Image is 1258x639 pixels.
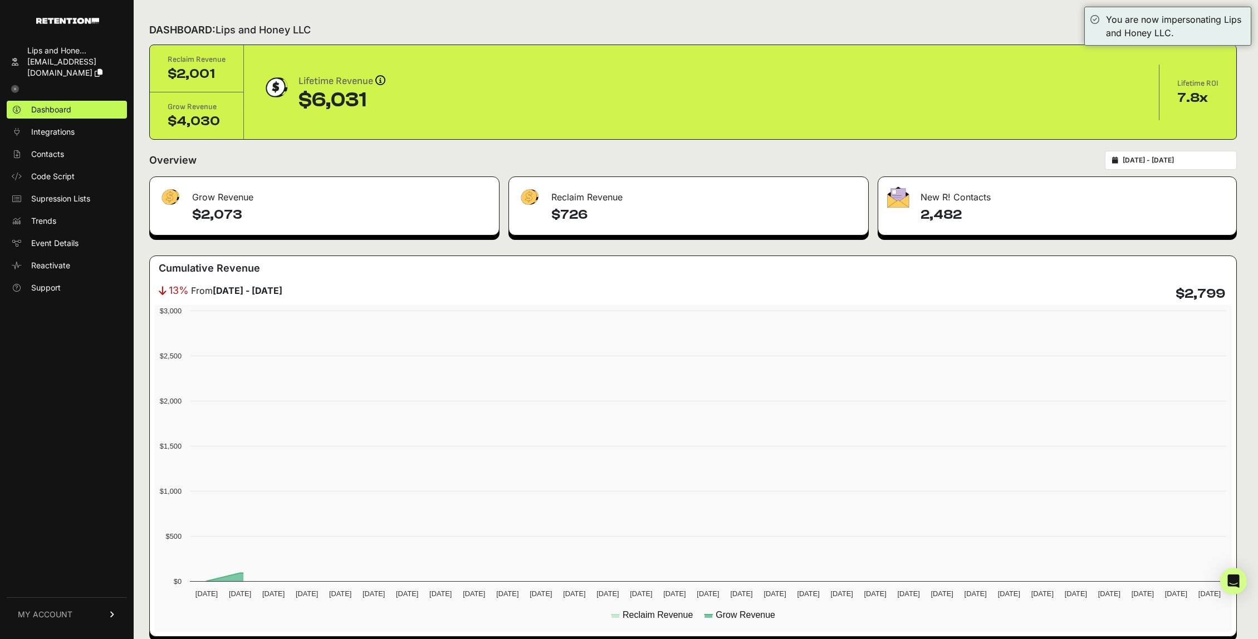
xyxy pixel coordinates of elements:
span: [EMAIL_ADDRESS][DOMAIN_NAME] [27,57,96,77]
div: Lifetime Revenue [298,73,385,89]
div: New R! Contacts [878,177,1236,210]
text: [DATE] [1198,589,1221,598]
span: Contacts [31,149,64,160]
div: $6,031 [298,89,385,111]
div: Reclaim Revenue [168,54,226,65]
text: [DATE] [530,589,552,598]
span: Dashboard [31,104,71,115]
text: $1,500 [160,442,182,450]
text: [DATE] [830,589,853,598]
span: Code Script [31,171,75,182]
text: [DATE] [965,589,987,598]
text: [DATE] [763,589,786,598]
h3: Cumulative Revenue [159,260,260,276]
span: Integrations [31,126,75,137]
text: [DATE] [329,589,351,598]
text: Grow Revenue [716,610,775,620]
span: Reactivate [31,260,70,271]
text: [DATE] [864,589,887,598]
text: [DATE] [898,589,920,598]
text: [DATE] [363,589,385,598]
a: Code Script [7,168,127,185]
img: fa-envelope-19ae18322b30453b285274b1b8af3d052b27d846a4fbe8435d1a52b978f639a2.png [887,186,909,208]
a: MY ACCOUNT [7,597,127,631]
a: Event Details [7,234,127,252]
img: fa-dollar-13500eef13a19c4ab2b9ed9ad552e47b0d9fc28b02b83b90ba0e00f96d6372e9.png [518,186,540,208]
text: [DATE] [797,589,819,598]
text: [DATE] [195,589,218,598]
text: $500 [166,532,182,540]
text: [DATE] [1098,589,1120,598]
span: Event Details [31,238,79,249]
text: $1,000 [160,487,182,495]
img: Retention.com [36,18,99,24]
a: Lips and Hone... [EMAIL_ADDRESS][DOMAIN_NAME] [7,42,127,82]
text: [DATE] [630,589,652,598]
text: [DATE] [262,589,285,598]
h4: $2,799 [1176,285,1225,303]
img: fa-dollar-13500eef13a19c4ab2b9ed9ad552e47b0d9fc28b02b83b90ba0e00f96d6372e9.png [159,186,181,208]
text: [DATE] [429,589,452,598]
a: Dashboard [7,101,127,119]
text: [DATE] [1132,589,1154,598]
text: [DATE] [296,589,318,598]
text: [DATE] [663,589,686,598]
h4: $726 [551,206,859,224]
div: $2,001 [168,65,226,83]
h4: $2,073 [192,206,490,224]
a: Contacts [7,145,127,163]
h2: Overview [149,153,197,168]
div: Lips and Hone... [27,45,123,56]
text: $2,500 [160,352,182,360]
h2: DASHBOARD: [149,22,311,38]
text: [DATE] [563,589,585,598]
div: $4,030 [168,112,226,130]
strong: [DATE] - [DATE] [213,285,282,296]
div: Lifetime ROI [1177,78,1218,89]
div: Reclaim Revenue [509,177,868,210]
text: [DATE] [463,589,485,598]
div: Open Intercom Messenger [1220,568,1247,594]
div: Grow Revenue [168,101,226,112]
text: [DATE] [229,589,251,598]
text: Reclaim Revenue [623,610,693,620]
span: 13% [169,283,189,298]
text: $2,000 [160,397,182,405]
text: [DATE] [998,589,1020,598]
text: [DATE] [596,589,619,598]
text: [DATE] [730,589,752,598]
text: $0 [174,577,182,586]
a: Trends [7,212,127,230]
img: dollar-coin-05c43ed7efb7bc0c12610022525b4bbbb207c7efeef5aecc26f025e68dcafac9.png [262,73,290,101]
h4: 2,482 [921,206,1227,224]
a: Supression Lists [7,190,127,208]
div: You are now impersonating Lips and Honey LLC. [1106,13,1245,40]
text: [DATE] [931,589,953,598]
text: [DATE] [1165,589,1187,598]
a: Reactivate [7,257,127,274]
text: [DATE] [1031,589,1054,598]
text: [DATE] [1065,589,1087,598]
span: MY ACCOUNT [18,609,72,620]
span: Support [31,282,61,293]
text: [DATE] [496,589,518,598]
div: Grow Revenue [150,177,499,210]
text: [DATE] [396,589,418,598]
span: From [191,284,282,297]
a: Support [7,279,127,297]
span: Trends [31,215,56,227]
span: Lips and Honey LLC [216,24,311,36]
div: 7.8x [1177,89,1218,107]
span: Supression Lists [31,193,90,204]
text: $3,000 [160,307,182,315]
a: Integrations [7,123,127,141]
text: [DATE] [697,589,719,598]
